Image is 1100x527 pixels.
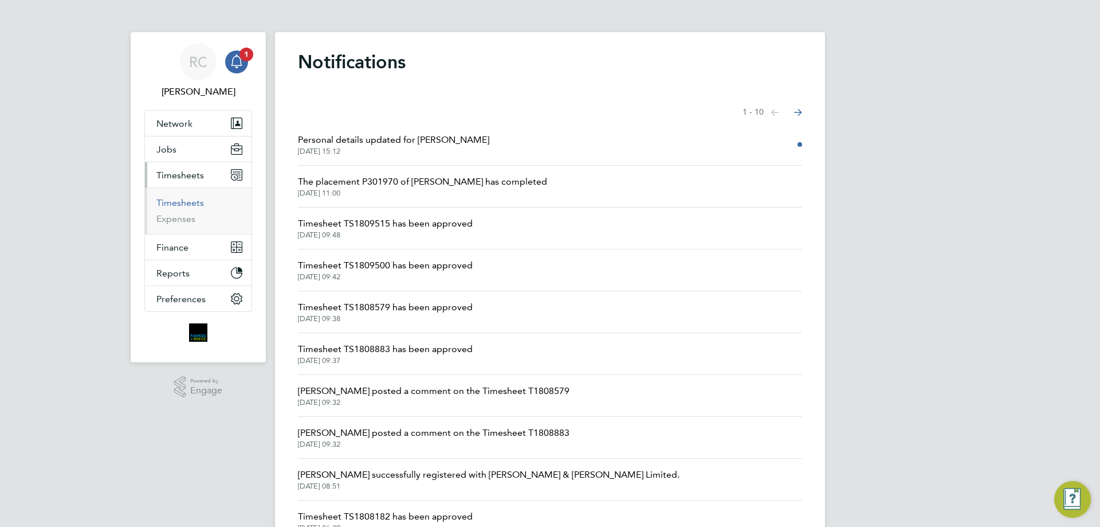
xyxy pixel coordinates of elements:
[742,107,764,118] span: 1 - 10
[145,111,252,136] button: Network
[298,468,679,491] a: [PERSON_NAME] successfully registered with [PERSON_NAME] & [PERSON_NAME] Limited.[DATE] 08:51
[298,426,569,440] span: [PERSON_NAME] posted a comment on the Timesheet T1808883
[189,54,207,69] span: RC
[144,323,252,342] a: Go to home page
[298,510,473,524] span: Timesheet TS1808182 has been approved
[298,175,547,198] a: The placement P301970 of [PERSON_NAME] has completed[DATE] 11:00
[144,44,252,99] a: RC[PERSON_NAME]
[298,217,473,240] a: Timesheet TS1809515 has been approved[DATE] 09:48
[298,189,547,198] span: [DATE] 11:00
[156,144,176,155] span: Jobs
[298,217,473,231] span: Timesheet TS1809515 has been approved
[1054,481,1091,518] button: Engage Resource Center
[298,342,473,365] a: Timesheet TS1808883 has been approved[DATE] 09:37
[156,268,190,279] span: Reports
[298,384,569,398] span: [PERSON_NAME] posted a comment on the Timesheet T1808579
[298,356,473,365] span: [DATE] 09:37
[298,231,473,240] span: [DATE] 09:48
[298,440,569,449] span: [DATE] 09:32
[298,426,569,449] a: [PERSON_NAME] posted a comment on the Timesheet T1808883[DATE] 09:32
[298,147,489,156] span: [DATE] 15:12
[156,213,195,224] a: Expenses
[156,294,206,305] span: Preferences
[156,197,204,208] a: Timesheets
[156,118,192,129] span: Network
[145,188,252,234] div: Timesheets
[298,342,473,356] span: Timesheet TS1808883 has been approved
[298,133,489,156] a: Personal details updated for [PERSON_NAME][DATE] 15:12
[239,48,253,61] span: 1
[298,272,473,282] span: [DATE] 09:42
[145,260,252,286] button: Reports
[742,101,802,124] nav: Select page of notifications list
[298,482,679,491] span: [DATE] 08:51
[298,259,473,272] span: Timesheet TS1809500 has been approved
[145,235,252,260] button: Finance
[144,85,252,99] span: Robyn Clarke
[298,300,473,314] span: Timesheet TS1808579 has been approved
[298,468,679,482] span: [PERSON_NAME] successfully registered with [PERSON_NAME] & [PERSON_NAME] Limited.
[190,386,222,396] span: Engage
[131,32,266,362] nav: Main navigation
[298,398,569,407] span: [DATE] 09:32
[298,259,473,282] a: Timesheet TS1809500 has been approved[DATE] 09:42
[298,50,802,73] h1: Notifications
[298,133,489,147] span: Personal details updated for [PERSON_NAME]
[225,44,248,80] a: 1
[298,300,473,323] a: Timesheet TS1808579 has been approved[DATE] 09:38
[145,162,252,188] button: Timesheets
[145,136,252,162] button: Jobs
[298,384,569,407] a: [PERSON_NAME] posted a comment on the Timesheet T1808579[DATE] 09:32
[156,170,204,181] span: Timesheets
[189,323,207,342] img: bromak-logo-retina.png
[190,376,222,386] span: Powered by
[156,242,188,253] span: Finance
[298,175,547,189] span: The placement P301970 of [PERSON_NAME] has completed
[298,314,473,323] span: [DATE] 09:38
[145,286,252,311] button: Preferences
[174,376,223,398] a: Powered byEngage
